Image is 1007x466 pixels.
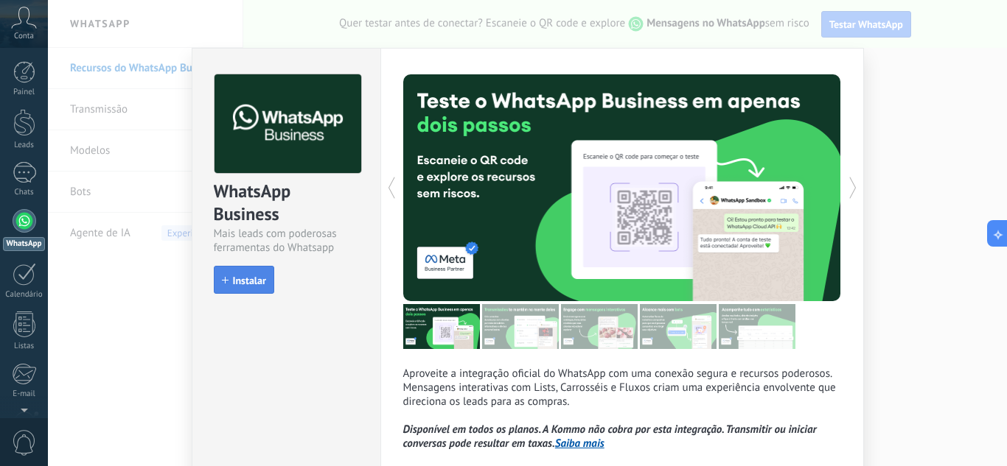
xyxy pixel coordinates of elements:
[14,32,34,41] span: Conta
[561,304,638,349] img: tour_image_87c31d5c6b42496d4b4f28fbf9d49d2b.png
[403,423,817,451] i: Disponível em todos os planos. A Kommo não cobra por esta integração. Transmitir ou iniciar conve...
[555,437,604,451] a: Saiba mais
[215,74,361,174] img: logo_main.png
[3,141,46,150] div: Leads
[719,304,795,349] img: tour_image_46dcd16e2670e67c1b8e928eefbdcce9.png
[3,290,46,300] div: Calendário
[214,266,274,294] button: Instalar
[233,275,266,286] span: Instalar
[3,188,46,197] div: Chats
[3,342,46,351] div: Listas
[3,88,46,97] div: Painel
[640,304,717,349] img: tour_image_58a1c38c4dee0ce492f4b60cdcddf18a.png
[403,304,480,349] img: tour_image_af96a8ccf0f3a66e7f08a429c7d28073.png
[403,367,841,451] p: Aproveite a integração oficial do WhatsApp com uma conexão segura e recursos poderosos. Mensagens...
[3,389,46,399] div: E-mail
[482,304,559,349] img: tour_image_6cf6297515b104f916d063e49aae351c.png
[214,180,359,227] div: WhatsApp Business
[214,227,359,255] div: Mais leads com poderosas ferramentas do Whatsapp
[3,237,45,251] div: WhatsApp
